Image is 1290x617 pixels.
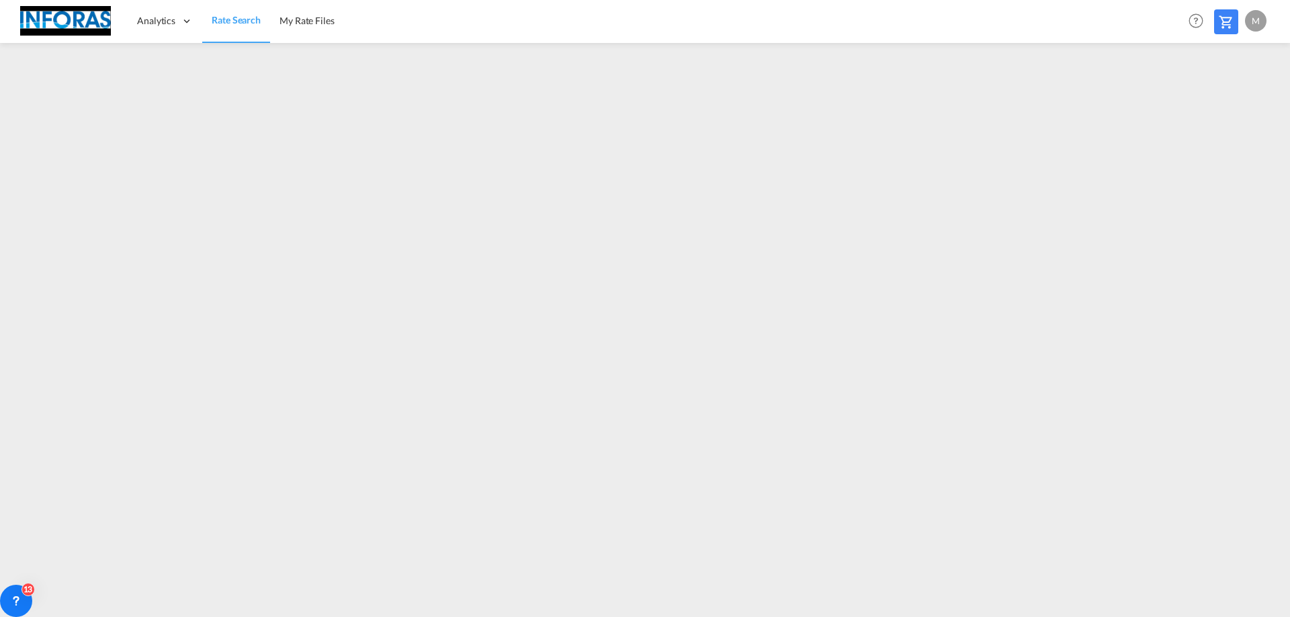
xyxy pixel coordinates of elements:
[212,14,261,26] span: Rate Search
[1245,10,1266,32] div: M
[1185,9,1214,34] div: Help
[279,15,335,26] span: My Rate Files
[137,14,175,28] span: Analytics
[1185,9,1207,32] span: Help
[20,6,111,36] img: eff75c7098ee11eeb65dd1c63e392380.jpg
